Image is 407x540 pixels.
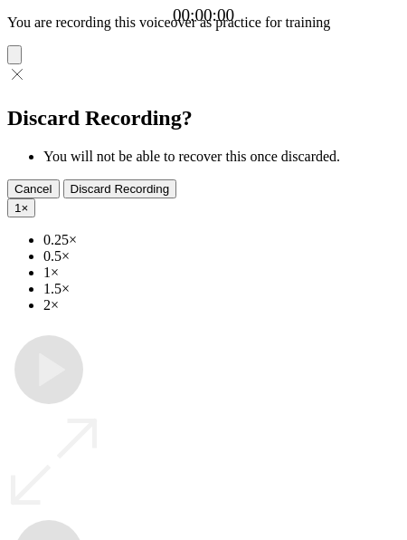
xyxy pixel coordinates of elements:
h2: Discard Recording? [7,106,400,130]
a: 00:00:00 [173,5,234,25]
li: 1× [43,265,400,281]
button: 1× [7,198,35,217]
li: 1.5× [43,281,400,297]
span: 1 [14,201,21,215]
li: 2× [43,297,400,313]
li: You will not be able to recover this once discarded. [43,149,400,165]
li: 0.5× [43,248,400,265]
button: Cancel [7,179,60,198]
button: Discard Recording [63,179,177,198]
p: You are recording this voiceover as practice for training [7,14,400,31]
li: 0.25× [43,232,400,248]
